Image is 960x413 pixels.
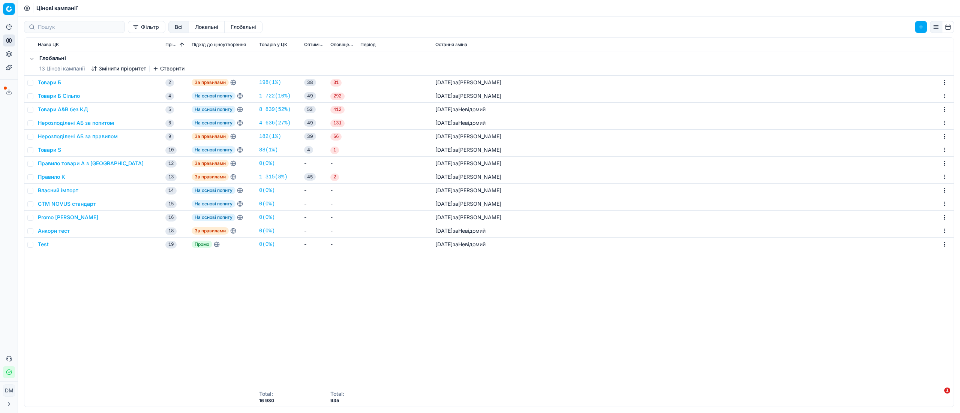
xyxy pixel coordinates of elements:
[435,92,501,100] div: за [PERSON_NAME]
[39,54,184,62] h5: Глобальні
[330,398,344,404] div: 935
[192,133,229,140] span: За правилами
[435,241,453,247] span: [DATE]
[259,92,291,100] a: 1 722(10%)
[192,42,246,48] span: Підхід до ціноутворення
[259,398,274,404] div: 16 980
[192,214,235,221] span: На основі попиту
[330,174,339,181] span: 2
[36,4,78,12] span: Цінові кампанії
[360,42,376,48] span: Період
[435,147,453,153] span: [DATE]
[327,211,357,224] td: -
[330,133,342,141] span: 66
[435,160,501,167] div: за [PERSON_NAME]
[327,184,357,197] td: -
[168,21,189,33] button: all
[259,200,275,208] a: 0(0%)
[435,214,453,220] span: [DATE]
[165,120,174,127] span: 6
[3,385,15,397] button: DM
[259,173,288,181] a: 1 315(8%)
[301,184,327,197] td: -
[38,241,49,248] button: Test
[259,160,275,167] a: 0(0%)
[38,133,118,140] button: Нерозподілені АБ за правилом
[38,173,65,181] button: Правило K
[38,200,96,208] button: СТМ NOVUS стандарт
[435,201,453,207] span: [DATE]
[259,133,281,140] a: 182(1%)
[165,160,177,168] span: 12
[435,133,501,140] div: за [PERSON_NAME]
[165,79,174,87] span: 2
[36,4,78,12] nav: breadcrumb
[192,200,235,208] span: На основі попиту
[165,133,174,141] span: 9
[165,93,174,100] span: 4
[327,224,357,238] td: -
[165,42,178,48] span: Пріоритет
[304,92,316,100] span: 49
[327,197,357,211] td: -
[165,174,177,181] span: 13
[165,187,177,195] span: 14
[435,200,501,208] div: за [PERSON_NAME]
[435,42,467,48] span: Остання зміна
[435,160,453,166] span: [DATE]
[38,146,61,154] button: Товари S
[301,197,327,211] td: -
[330,147,339,154] span: 1
[301,157,327,170] td: -
[259,119,291,127] a: 4 636(27%)
[435,119,486,127] div: за Невідомий
[435,173,501,181] div: за [PERSON_NAME]
[153,65,184,72] button: Створити
[165,106,174,114] span: 5
[304,106,316,113] span: 53
[435,227,486,235] div: за Невідомий
[128,21,165,33] button: Фільтр
[192,92,235,100] span: На основі попиту
[435,146,501,154] div: за [PERSON_NAME]
[301,224,327,238] td: -
[435,120,453,126] span: [DATE]
[192,173,229,181] span: За правилами
[301,211,327,224] td: -
[435,187,501,194] div: за [PERSON_NAME]
[192,187,235,194] span: На основі попиту
[435,79,453,85] span: [DATE]
[435,93,453,99] span: [DATE]
[38,187,78,194] button: Власний імпорт
[259,214,275,221] a: 0(0%)
[39,65,85,72] span: 13 Цінові кампанії
[259,79,281,86] a: 198(1%)
[327,157,357,170] td: -
[165,201,177,208] span: 15
[301,238,327,251] td: -
[225,21,262,33] button: global
[192,146,235,154] span: На основі попиту
[259,146,278,154] a: 88(1%)
[259,241,275,248] a: 0(0%)
[435,174,453,180] span: [DATE]
[192,119,235,127] span: На основі попиту
[330,93,345,100] span: 292
[304,79,316,86] span: 38
[192,79,229,86] span: За правилами
[38,106,88,113] button: Товари А&B без КД
[192,241,212,248] span: Промо
[435,133,453,139] span: [DATE]
[435,227,453,234] span: [DATE]
[38,160,144,167] button: Правило товари А з [GEOGRAPHIC_DATA]
[259,390,274,398] div: Total :
[435,214,501,221] div: за [PERSON_NAME]
[330,106,345,114] span: 412
[189,21,225,33] button: local
[944,388,950,394] span: 1
[259,42,287,48] span: Товарів у ЦК
[165,241,177,248] span: 19
[192,227,229,235] span: За правилами
[259,227,275,235] a: 0(0%)
[304,133,316,140] span: 39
